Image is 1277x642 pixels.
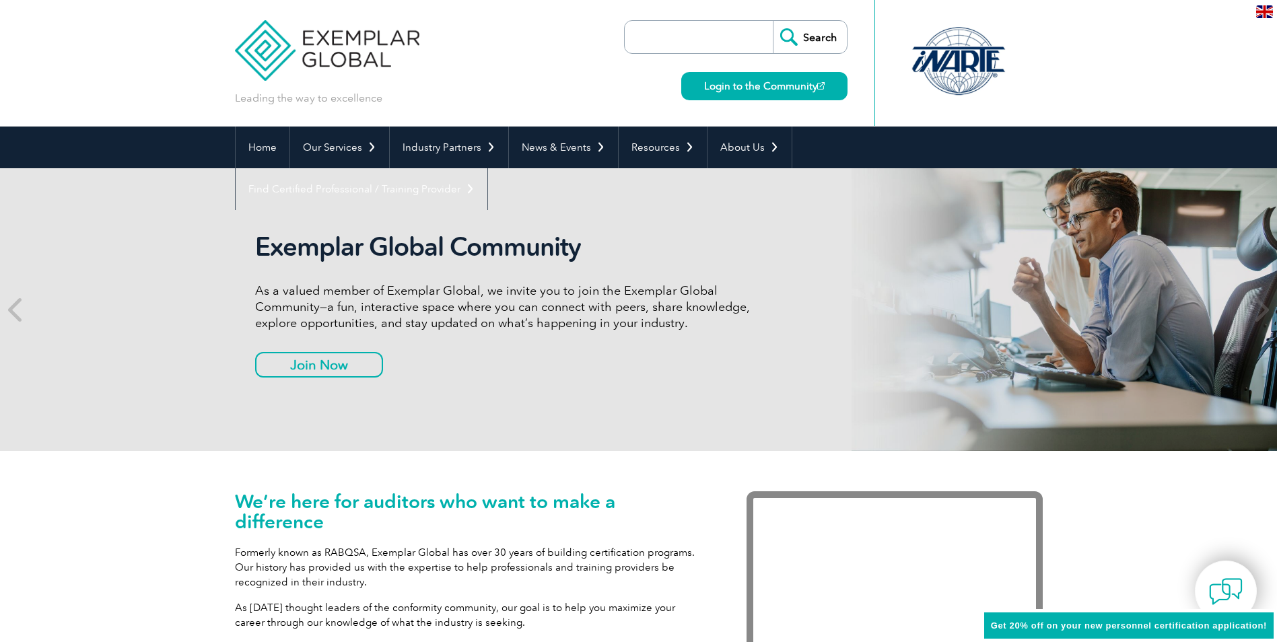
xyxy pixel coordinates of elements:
input: Search [773,21,847,53]
img: contact-chat.png [1209,575,1243,608]
a: Join Now [255,352,383,378]
img: en [1256,5,1273,18]
a: Resources [619,127,707,168]
p: Leading the way to excellence [235,91,382,106]
a: Our Services [290,127,389,168]
p: As a valued member of Exemplar Global, we invite you to join the Exemplar Global Community—a fun,... [255,283,760,331]
a: About Us [707,127,792,168]
h2: Exemplar Global Community [255,231,760,262]
span: Get 20% off on your new personnel certification application! [991,620,1267,631]
h1: We’re here for auditors who want to make a difference [235,491,706,532]
p: Formerly known as RABQSA, Exemplar Global has over 30 years of building certification programs. O... [235,545,706,590]
a: Login to the Community [681,72,848,100]
img: open_square.png [817,82,825,90]
a: Find Certified Professional / Training Provider [236,168,487,210]
a: Home [236,127,289,168]
a: News & Events [509,127,618,168]
a: Industry Partners [390,127,508,168]
p: As [DATE] thought leaders of the conformity community, our goal is to help you maximize your care... [235,600,706,630]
